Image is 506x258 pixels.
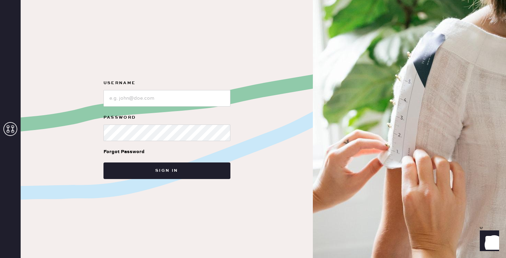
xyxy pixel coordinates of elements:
a: Forgot Password [103,141,145,162]
iframe: Front Chat [473,227,503,257]
div: Forgot Password [103,148,145,156]
label: Username [103,79,230,87]
label: Password [103,113,230,122]
input: e.g. john@doe.com [103,90,230,107]
button: Sign in [103,162,230,179]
